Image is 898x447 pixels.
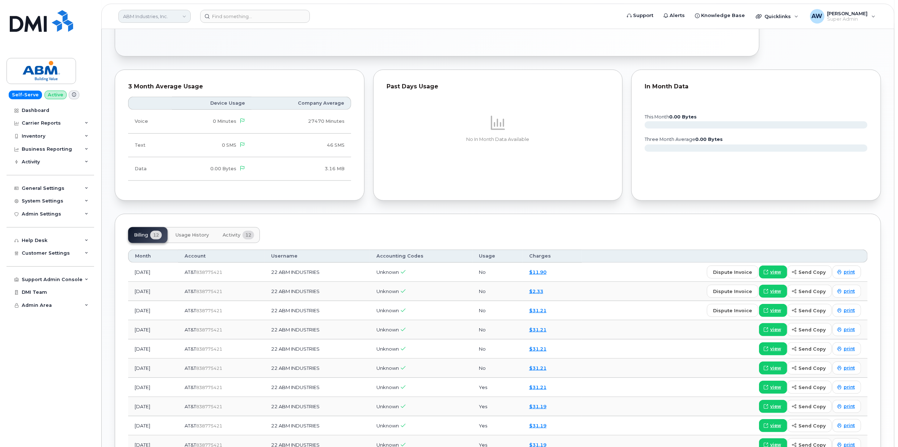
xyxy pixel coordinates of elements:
[128,320,178,339] td: [DATE]
[196,385,222,390] span: 838775421
[798,422,826,429] span: send copy
[265,263,370,282] td: 22 ABM INDUSTRIES
[472,320,522,339] td: No
[252,134,351,157] td: 46 SMS
[213,118,236,124] span: 0 Minutes
[185,404,196,409] span: AT&T
[787,323,832,336] button: send copy
[376,423,399,429] span: Unknown
[770,288,781,294] span: view
[770,269,781,275] span: view
[844,384,855,390] span: print
[812,12,823,21] span: AW
[644,114,697,120] text: this month
[472,301,522,320] td: No
[185,308,196,313] span: AT&T
[196,327,222,333] span: 838775421
[798,365,826,372] span: send copy
[376,346,399,352] span: Unknown
[695,137,723,142] tspan: 0.00 Bytes
[265,416,370,435] td: 22 ABM INDUSTRIES
[759,266,787,279] a: view
[770,326,781,333] span: view
[196,289,222,294] span: 838775421
[265,397,370,416] td: 22 ABM INDUSTRIES
[185,365,196,371] span: AT&T
[472,359,522,378] td: No
[764,13,791,19] span: Quicklinks
[472,282,522,301] td: No
[265,250,370,263] th: Username
[387,136,610,143] p: No In Month Data Available
[185,346,196,352] span: AT&T
[128,301,178,320] td: [DATE]
[128,157,172,181] td: Data
[759,400,787,413] a: view
[210,166,236,171] span: 0.00 Bytes
[787,419,832,432] button: send copy
[185,423,196,429] span: AT&T
[658,8,690,23] a: Alerts
[787,381,832,394] button: send copy
[128,378,178,397] td: [DATE]
[670,12,685,19] span: Alerts
[376,288,399,294] span: Unknown
[832,285,861,298] a: print
[798,346,826,352] span: send copy
[252,110,351,133] td: 27470 Minutes
[376,308,399,313] span: Unknown
[252,157,351,181] td: 3.16 MB
[707,304,758,317] button: dispute invoice
[832,362,861,375] a: print
[832,400,861,413] a: print
[844,422,855,429] span: print
[798,326,826,333] span: send copy
[713,307,752,314] span: dispute invoice
[787,400,832,413] button: send copy
[376,365,399,371] span: Unknown
[770,422,781,429] span: view
[787,285,832,298] button: send copy
[713,288,752,295] span: dispute invoice
[798,288,826,295] span: send copy
[128,83,351,90] div: 3 Month Average Usage
[529,308,547,313] a: $31.21
[196,404,222,409] span: 838775421
[128,110,172,133] td: Voice
[200,10,310,23] input: Find something...
[128,250,178,263] th: Month
[387,83,610,90] div: Past Days Usage
[265,301,370,320] td: 22 ABM INDUSTRIES
[759,362,787,375] a: view
[178,250,265,263] th: Account
[844,269,855,275] span: print
[196,346,222,352] span: 838775421
[832,342,861,355] a: print
[376,327,399,333] span: Unknown
[787,266,832,279] button: send copy
[798,269,826,276] span: send copy
[787,342,832,355] button: send copy
[798,403,826,410] span: send copy
[759,304,787,317] a: view
[844,326,855,333] span: print
[751,9,804,24] div: Quicklinks
[622,8,658,23] a: Support
[196,308,222,313] span: 838775421
[832,419,861,432] a: print
[472,339,522,359] td: No
[472,416,522,435] td: Yes
[185,327,196,333] span: AT&T
[832,381,861,394] a: print
[827,16,868,22] span: Super Admin
[196,423,222,429] span: 838775421
[265,359,370,378] td: 22 ABM INDUSTRIES
[827,11,868,16] span: [PERSON_NAME]
[118,10,191,23] a: ABM Industries, Inc.
[770,365,781,371] span: view
[128,339,178,359] td: [DATE]
[707,266,758,279] button: dispute invoice
[370,250,473,263] th: Accounting Codes
[787,362,832,375] button: send copy
[844,365,855,371] span: print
